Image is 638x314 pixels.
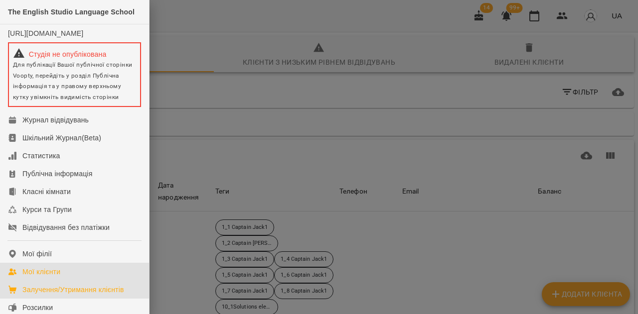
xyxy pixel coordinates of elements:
[22,151,60,161] div: Статистика
[22,133,101,143] div: Шкільний Журнал(Beta)
[22,222,110,232] div: Відвідування без платіжки
[22,285,124,295] div: Залучення/Утримання клієнтів
[22,267,60,277] div: Мої клієнти
[22,249,52,259] div: Мої філії
[22,303,53,313] div: Розсилки
[22,205,72,214] div: Курси та Групи
[8,8,135,16] span: The English Studio Language School
[22,115,89,125] div: Журнал відвідувань
[13,61,132,101] span: Для публікації Вашої публічної сторінки Voopty, перейдіть у розділ Публічна інформація та у право...
[8,29,83,37] a: [URL][DOMAIN_NAME]
[22,169,92,179] div: Публічна інформація
[13,47,136,59] div: Студія не опублікована
[22,187,71,197] div: Класні кімнати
